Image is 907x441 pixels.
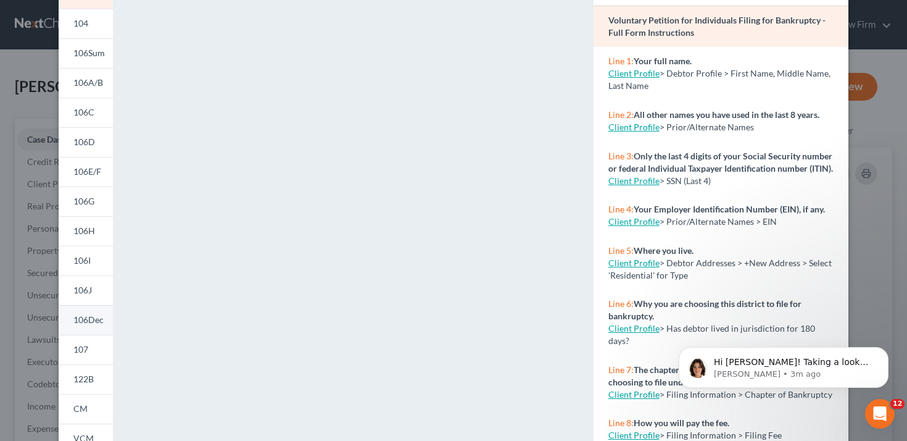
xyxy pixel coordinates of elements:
[608,216,660,227] a: Client Profile
[634,56,692,66] strong: Your full name.
[73,48,105,58] span: 106Sum
[59,68,113,98] a: 106A/B
[73,344,88,355] span: 107
[608,298,801,321] strong: Why you are choosing this district to file for bankruptcy.
[608,258,660,268] a: Client Profile
[608,109,634,120] span: Line 2:
[608,364,634,375] span: Line 7:
[660,321,907,408] iframe: Intercom notifications message
[59,394,113,424] a: CM
[608,389,660,400] a: Client Profile
[59,127,113,157] a: 106D
[608,68,830,91] span: > Debtor Profile > First Name, Middle Name, Last Name
[634,245,694,256] strong: Where you live.
[73,403,88,414] span: CM
[608,204,634,214] span: Line 4:
[608,68,660,78] a: Client Profile
[660,430,782,440] span: > Filing Information > Filing Fee
[634,109,819,120] strong: All other names you have used in the last 8 years.
[660,175,711,186] span: > SSN (Last 4)
[660,216,777,227] span: > Prior/Alternate Names > EIN
[634,204,825,214] strong: Your Employer Identification Number (EIN), if any.
[73,374,94,384] span: 122B
[890,399,905,409] span: 12
[608,245,634,256] span: Line 5:
[73,77,103,88] span: 106A/B
[73,166,101,177] span: 106E/F
[73,225,95,236] span: 106H
[59,246,113,275] a: 106I
[73,136,95,147] span: 106D
[59,187,113,216] a: 106G
[634,418,729,428] strong: How you will pay the fee.
[73,196,94,206] span: 106G
[608,258,832,280] span: > Debtor Addresses > +New Address > Select 'Residential' for Type
[608,323,660,334] a: Client Profile
[73,255,91,266] span: 106I
[59,157,113,187] a: 106E/F
[59,335,113,364] a: 107
[73,18,88,28] span: 104
[660,389,832,400] span: > Filing Information > Chapter of Bankruptcy
[608,430,660,440] a: Client Profile
[59,364,113,394] a: 122B
[608,15,826,38] strong: Voluntary Petition for Individuals Filing for Bankruptcy - Full Form Instructions
[59,38,113,68] a: 106Sum
[608,418,634,428] span: Line 8:
[59,98,113,127] a: 106C
[59,275,113,305] a: 106J
[660,122,754,132] span: > Prior/Alternate Names
[608,122,660,132] a: Client Profile
[73,107,94,117] span: 106C
[608,151,634,161] span: Line 3:
[59,9,113,38] a: 104
[608,175,660,186] a: Client Profile
[608,364,802,387] strong: The chapter of the Bankruptcy Code you are choosing to file under.
[73,314,104,325] span: 106Dec
[608,151,833,174] strong: Only the last 4 digits of your Social Security number or federal Individual Taxpayer Identificati...
[59,305,113,335] a: 106Dec
[608,298,634,309] span: Line 6:
[59,216,113,246] a: 106H
[865,399,895,429] iframe: Intercom live chat
[608,56,634,66] span: Line 1:
[73,285,92,295] span: 106J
